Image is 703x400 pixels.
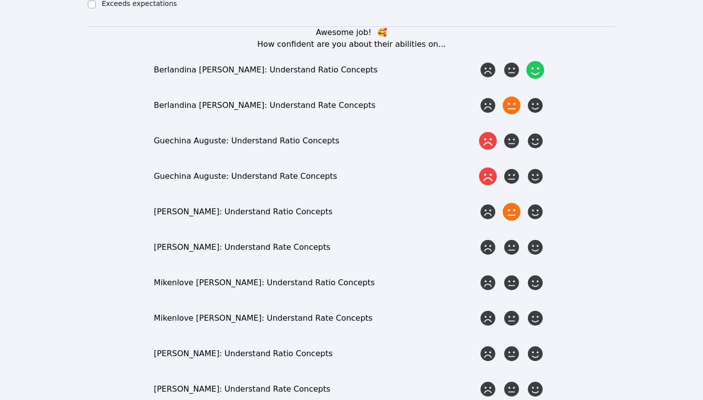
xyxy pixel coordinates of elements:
div: Mikenlove [PERSON_NAME]: Understand Rate Concepts [154,312,479,324]
div: Guechina Auguste: Understand Ratio Concepts [154,135,479,147]
div: Berlandina [PERSON_NAME]: Understand Rate Concepts [154,100,479,111]
div: [PERSON_NAME]: Understand Rate Concepts [154,383,479,395]
span: Awesome job! [316,28,371,37]
div: [PERSON_NAME]: Understand Rate Concepts [154,241,479,253]
div: Guechina Auguste: Understand Rate Concepts [154,170,479,182]
div: Berlandina [PERSON_NAME]: Understand Ratio Concepts [154,64,479,76]
div: [PERSON_NAME]: Understand Ratio Concepts [154,348,479,360]
div: Mikenlove [PERSON_NAME]: Understand Ratio Concepts [154,277,479,289]
span: How confident are you about their abilities on... [258,39,446,49]
div: [PERSON_NAME]: Understand Ratio Concepts [154,206,479,218]
span: kisses [377,28,387,37]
